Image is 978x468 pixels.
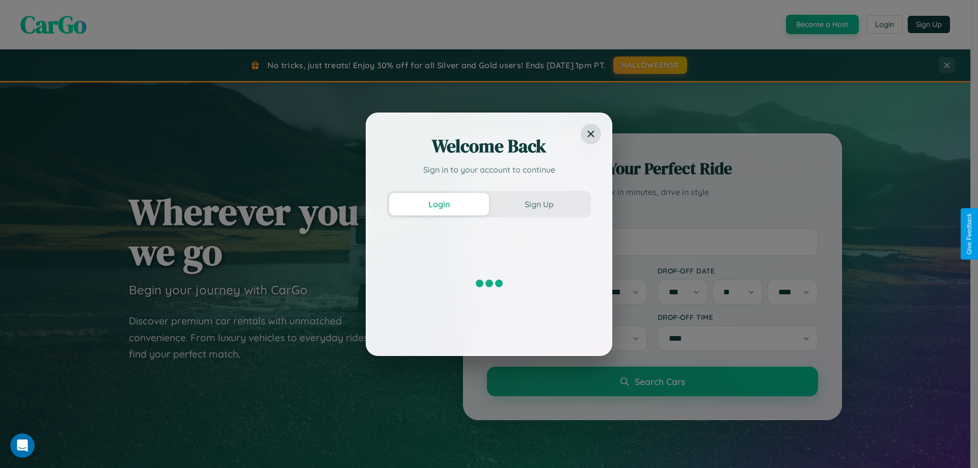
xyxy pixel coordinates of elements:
iframe: Intercom live chat [10,433,35,458]
p: Sign in to your account to continue [387,163,591,176]
button: Sign Up [489,193,589,215]
h2: Welcome Back [387,134,591,158]
div: Give Feedback [966,213,973,255]
button: Login [389,193,489,215]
